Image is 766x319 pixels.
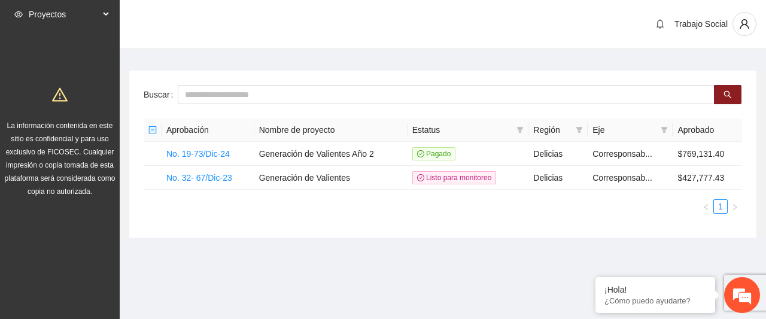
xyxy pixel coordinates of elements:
p: ¿Cómo puedo ayudarte? [604,296,706,305]
span: user [733,19,756,29]
span: bell [651,19,669,29]
span: Eje [592,123,656,136]
textarea: Escriba su mensaje y pulse “Intro” [6,201,228,243]
button: bell [651,14,670,34]
span: Pagado [412,147,456,160]
span: Región [533,123,571,136]
span: Estamos en línea. [69,97,165,218]
span: filter [573,121,585,139]
span: Corresponsab... [592,149,652,159]
button: right [728,199,742,214]
span: check-circle [417,174,424,181]
button: left [699,199,713,214]
span: warning [52,87,68,102]
span: filter [576,126,583,133]
span: filter [661,126,668,133]
th: Nombre de proyecto [254,119,408,142]
td: $427,777.43 [673,166,742,190]
li: Previous Page [699,199,713,214]
th: Aprobado [673,119,742,142]
td: Generación de Valientes Año 2 [254,142,408,166]
a: 1 [714,200,727,213]
span: check-circle [417,150,424,157]
span: right [731,203,738,211]
div: Chatee con nosotros ahora [62,61,201,77]
a: No. 19-73/Dic-24 [166,149,230,159]
td: Delicias [528,166,588,190]
div: ¡Hola! [604,285,706,294]
div: Minimizar ventana de chat en vivo [196,6,225,35]
span: filter [658,121,670,139]
td: Generación de Valientes [254,166,408,190]
span: Trabajo Social [674,19,728,29]
label: Buscar [144,85,178,104]
span: eye [14,10,23,19]
td: Delicias [528,142,588,166]
span: search [724,90,732,100]
span: Estatus [412,123,512,136]
span: filter [514,121,526,139]
span: filter [516,126,524,133]
li: 1 [713,199,728,214]
th: Aprobación [162,119,254,142]
button: user [732,12,756,36]
span: Proyectos [29,2,99,26]
a: No. 32- 67/Dic-23 [166,173,232,183]
td: $769,131.40 [673,142,742,166]
span: minus-square [148,126,157,134]
button: search [714,85,741,104]
span: Listo para monitoreo [412,171,497,184]
span: La información contenida en este sitio es confidencial y para uso exclusivo de FICOSEC. Cualquier... [5,121,115,196]
li: Next Page [728,199,742,214]
span: Corresponsab... [592,173,652,183]
span: left [703,203,710,211]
